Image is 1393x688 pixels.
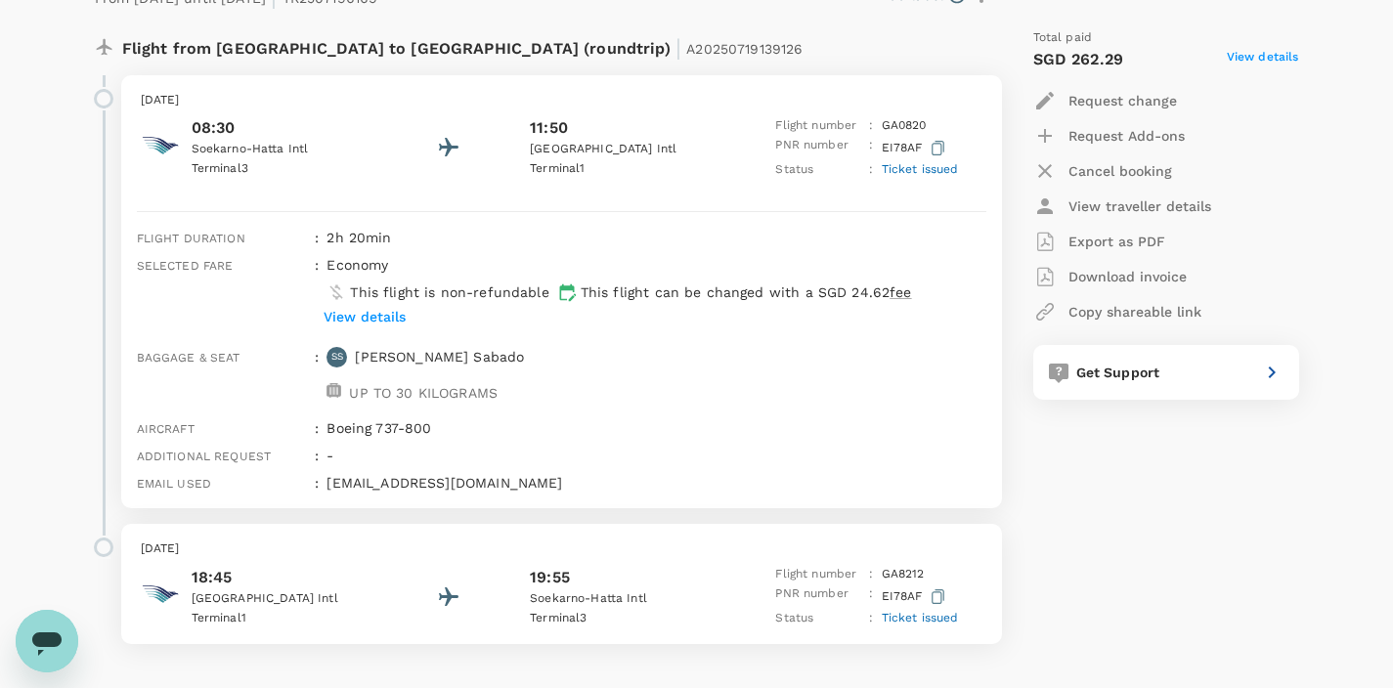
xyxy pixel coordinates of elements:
p: Flight from [GEOGRAPHIC_DATA] to [GEOGRAPHIC_DATA] (roundtrip) [122,28,804,64]
img: Garuda Indonesia [141,126,180,165]
p: Terminal 3 [530,609,706,628]
p: UP TO 30 KILOGRAMS [349,383,498,403]
p: Download invoice [1068,267,1187,286]
p: Cancel booking [1068,161,1172,181]
p: [GEOGRAPHIC_DATA] Intl [530,140,706,159]
p: View details [324,307,406,326]
p: [DATE] [141,539,982,559]
p: GA 8212 [882,565,925,584]
p: Terminal 3 [192,159,368,179]
p: 11:50 [530,116,568,140]
p: : [869,160,873,180]
button: Download invoice [1033,259,1187,294]
button: Export as PDF [1033,224,1165,259]
span: Ticket issued [882,611,959,624]
span: Flight duration [137,232,245,245]
p: : [869,609,873,628]
p: 18:45 [192,566,368,589]
p: PNR number [775,584,861,609]
span: | [675,34,681,62]
button: Request Add-ons [1033,118,1185,153]
button: View details [319,302,411,331]
p: Export as PDF [1068,232,1165,251]
p: [GEOGRAPHIC_DATA] Intl [192,589,368,609]
button: Cancel booking [1033,153,1172,189]
p: EI78AF [882,136,949,160]
span: A20250719139126 [686,41,803,57]
p: [EMAIL_ADDRESS][DOMAIN_NAME] [326,473,985,493]
div: Boeing 737-800 [319,410,985,438]
div: : [307,220,319,247]
p: EI78AF [882,584,949,609]
p: Soekarno-Hatta Intl [192,140,368,159]
p: Request change [1068,91,1177,110]
p: economy [326,255,388,275]
div: : [307,339,319,410]
p: This flight is non-refundable [350,282,548,302]
p: Terminal 1 [192,609,368,628]
span: View details [1227,48,1299,71]
p: PNR number [775,136,861,160]
span: Aircraft [137,422,195,436]
span: Selected fare [137,259,234,273]
p: Copy shareable link [1068,302,1201,322]
p: : [869,116,873,136]
p: Status [775,160,861,180]
div: - [319,438,985,465]
p: 19:55 [530,566,570,589]
div: : [307,438,319,465]
p: 2h 20min [326,228,985,247]
p: SGD 262.29 [1033,48,1124,71]
p: Terminal 1 [530,159,706,179]
p: : [869,136,873,160]
div: : [307,410,319,438]
p: : [869,584,873,609]
div: : [307,465,319,493]
p: GA 0820 [882,116,927,136]
p: [DATE] [141,91,982,110]
p: View traveller details [1068,196,1211,216]
p: Soekarno-Hatta Intl [530,589,706,609]
p: SS [331,350,343,364]
p: : [869,565,873,584]
p: 08:30 [192,116,368,140]
button: Request change [1033,83,1177,118]
p: Flight number [775,565,861,584]
button: View traveller details [1033,189,1211,224]
span: Ticket issued [882,162,959,176]
span: Get Support [1076,365,1160,380]
span: Email used [137,477,212,491]
div: : [307,247,319,339]
p: This flight can be changed with a SGD 24.62 [581,282,912,302]
span: Total paid [1033,28,1093,48]
button: Copy shareable link [1033,294,1201,329]
img: baggage-icon [326,383,341,398]
img: Garuda Indonesia [141,575,180,614]
iframe: Button to launch messaging window [16,610,78,672]
span: Additional request [137,450,272,463]
span: fee [890,284,911,300]
p: Flight number [775,116,861,136]
p: Status [775,609,861,628]
span: Baggage & seat [137,351,240,365]
p: Request Add-ons [1068,126,1185,146]
p: [PERSON_NAME] Sabado [355,347,524,366]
